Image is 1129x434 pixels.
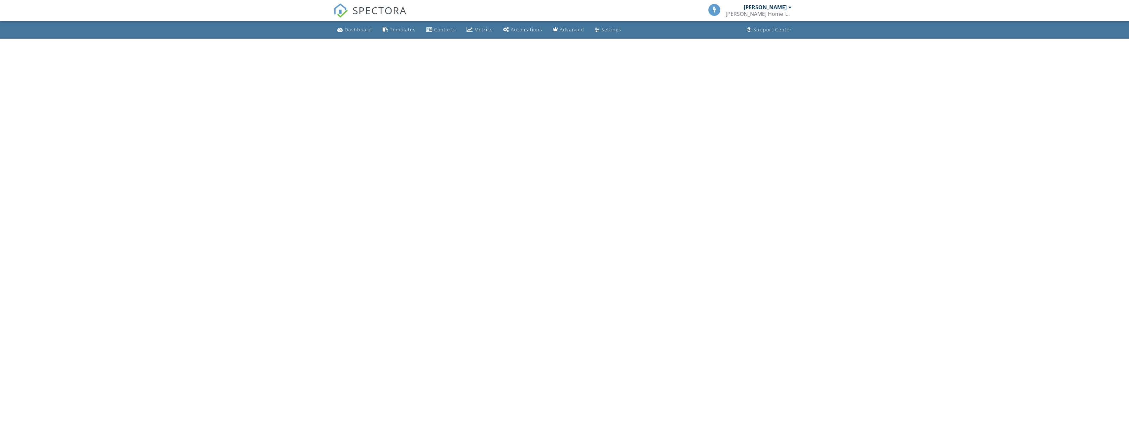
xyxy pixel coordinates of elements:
div: Support Center [753,26,792,33]
a: Metrics [464,24,495,36]
div: Settings [601,26,621,33]
a: Templates [380,24,418,36]
a: Settings [592,24,624,36]
div: Automations [511,26,542,33]
a: SPECTORA [333,9,407,23]
span: SPECTORA [353,3,407,17]
a: Contacts [424,24,459,36]
a: Advanced [550,24,587,36]
div: Dashboard [345,26,372,33]
a: Support Center [744,24,795,36]
div: Metrics [474,26,493,33]
div: Bowman Home Inspections [726,11,792,17]
img: The Best Home Inspection Software - Spectora [333,3,348,18]
a: Automations (Basic) [501,24,545,36]
a: Dashboard [335,24,375,36]
div: Advanced [560,26,584,33]
div: [PERSON_NAME] [744,4,787,11]
div: Templates [390,26,416,33]
div: Contacts [434,26,456,33]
